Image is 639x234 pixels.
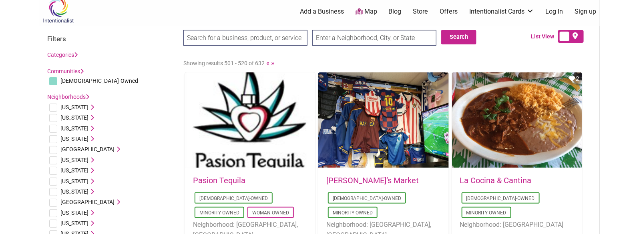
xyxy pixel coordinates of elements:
[60,188,88,195] span: [US_STATE]
[193,176,245,185] a: Pasion Tequila
[60,220,88,226] span: [US_STATE]
[266,59,269,67] a: «
[60,210,88,216] span: [US_STATE]
[531,32,558,41] span: List View
[326,176,419,185] a: [PERSON_NAME]’s Market
[60,199,115,205] span: [GEOGRAPHIC_DATA]
[271,59,274,67] a: »
[441,30,476,44] button: Search
[546,7,563,16] a: Log In
[183,60,265,66] span: Showing results 501 - 520 of 632
[60,178,88,184] span: [US_STATE]
[60,125,88,132] span: [US_STATE]
[300,7,344,16] a: Add a Business
[47,35,175,43] h3: Filters
[333,196,401,201] a: [DEMOGRAPHIC_DATA]-Owned
[466,196,535,201] a: [DEMOGRAPHIC_DATA]-Owned
[460,176,532,185] a: La Cocina & Cantina
[356,7,377,16] a: Map
[440,7,458,16] a: Offers
[312,30,436,46] input: Enter a Neighborhood, City, or State
[199,196,268,201] a: [DEMOGRAPHIC_DATA]-Owned
[60,157,88,163] span: [US_STATE]
[60,104,88,110] span: [US_STATE]
[252,210,289,216] a: Woman-Owned
[47,94,89,100] a: Neighborhoods
[47,52,78,58] a: Categories
[60,167,88,174] span: [US_STATE]
[60,136,88,142] span: [US_STATE]
[60,78,138,84] span: [DEMOGRAPHIC_DATA]-Owned
[183,30,307,46] input: Search for a business, product, or service
[469,7,534,16] a: Intentionalist Cards
[575,7,597,16] a: Sign up
[413,7,428,16] a: Store
[389,7,402,16] a: Blog
[333,210,373,216] a: Minority-Owned
[47,68,84,74] a: Communities
[466,210,506,216] a: Minority-Owned
[199,210,239,216] a: Minority-Owned
[60,114,88,121] span: [US_STATE]
[460,220,574,230] li: Neighborhood: [GEOGRAPHIC_DATA]
[60,146,115,152] span: [GEOGRAPHIC_DATA]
